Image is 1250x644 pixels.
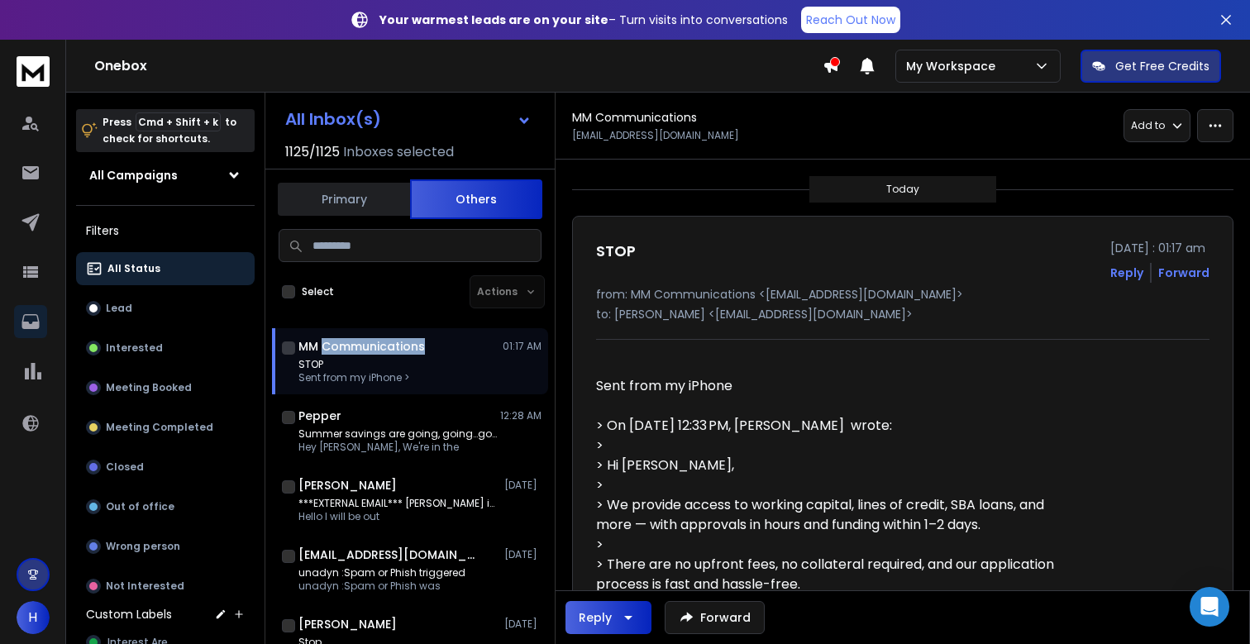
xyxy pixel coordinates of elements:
[285,142,340,162] span: 1125 / 1125
[801,7,900,33] a: Reach Out Now
[298,546,480,563] h1: [EMAIL_ADDRESS][DOMAIN_NAME]
[272,103,545,136] button: All Inbox(s)
[76,159,255,192] button: All Campaigns
[298,616,397,632] h1: [PERSON_NAME]
[298,427,497,441] p: Summer savings are going, going…gone
[1115,58,1209,74] p: Get Free Credits
[89,167,178,184] h1: All Campaigns
[17,56,50,87] img: logo
[665,601,765,634] button: Forward
[565,601,651,634] button: Reply
[76,252,255,285] button: All Status
[103,114,236,147] p: Press to check for shortcuts.
[1081,50,1221,83] button: Get Free Credits
[886,183,919,196] p: Today
[107,262,160,275] p: All Status
[503,340,542,353] p: 01:17 AM
[106,460,144,474] p: Closed
[1110,240,1209,256] p: [DATE] : 01:17 am
[76,219,255,242] h3: Filters
[17,601,50,634] button: H
[1158,265,1209,281] div: Forward
[1190,587,1229,627] div: Open Intercom Messenger
[343,142,454,162] h3: Inboxes selected
[410,179,542,219] button: Others
[504,618,542,631] p: [DATE]
[504,548,542,561] p: [DATE]
[298,566,465,580] p: unadyn :Spam or Phish triggered
[1131,119,1165,132] p: Add to
[298,338,425,355] h1: MM Communications
[106,341,163,355] p: Interested
[500,409,542,422] p: 12:28 AM
[86,606,172,623] h3: Custom Labels
[298,371,409,384] p: Sent from my iPhone >
[504,479,542,492] p: [DATE]
[298,441,497,454] p: Hey [PERSON_NAME], We're in the
[572,109,697,126] h1: MM Communications
[906,58,1002,74] p: My Workspace
[106,500,174,513] p: Out of office
[806,12,895,28] p: Reach Out Now
[76,490,255,523] button: Out of office
[298,358,409,371] p: STOP
[298,497,497,510] p: ***EXTERNAL EMAIL*** [PERSON_NAME] insider?
[302,285,334,298] label: Select
[106,580,184,593] p: Not Interested
[76,451,255,484] button: Closed
[106,421,213,434] p: Meeting Completed
[596,306,1209,322] p: to: [PERSON_NAME] <[EMAIL_ADDRESS][DOMAIN_NAME]>
[76,411,255,444] button: Meeting Completed
[136,112,221,131] span: Cmd + Shift + k
[94,56,823,76] h1: Onebox
[298,510,497,523] p: Hello I will be out
[76,570,255,603] button: Not Interested
[298,408,341,424] h1: Pepper
[298,580,465,593] p: unadyn :Spam or Phish was
[106,381,192,394] p: Meeting Booked
[76,530,255,563] button: Wrong person
[572,129,739,142] p: [EMAIL_ADDRESS][DOMAIN_NAME]
[596,240,636,263] h1: STOP
[106,540,180,553] p: Wrong person
[285,111,381,127] h1: All Inbox(s)
[76,292,255,325] button: Lead
[76,332,255,365] button: Interested
[298,477,397,494] h1: [PERSON_NAME]
[379,12,608,28] strong: Your warmest leads are on your site
[579,609,612,626] div: Reply
[106,302,132,315] p: Lead
[596,286,1209,303] p: from: MM Communications <[EMAIL_ADDRESS][DOMAIN_NAME]>
[379,12,788,28] p: – Turn visits into conversations
[278,181,410,217] button: Primary
[1110,265,1143,281] button: Reply
[76,371,255,404] button: Meeting Booked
